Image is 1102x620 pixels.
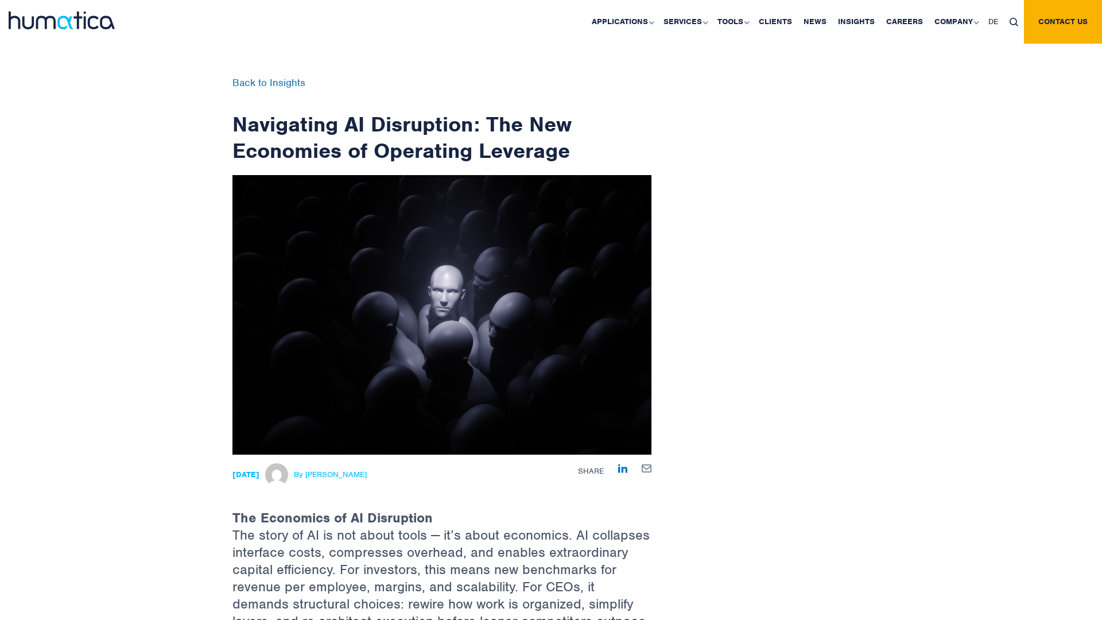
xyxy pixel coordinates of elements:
[294,470,367,479] span: By [PERSON_NAME]
[232,78,651,164] h1: Navigating AI Disruption: The New Economies of Operating Leverage
[265,463,288,486] img: Michael Hillington
[232,509,433,526] strong: The Economics of AI Disruption
[232,470,259,479] strong: [DATE]
[578,466,604,476] span: Share
[618,464,627,473] img: Share on LinkedIn
[642,463,651,472] a: Share by E-Mail
[9,11,115,29] img: logo
[1010,18,1018,26] img: search_icon
[642,464,651,472] img: mailby
[618,463,627,473] a: Share on LinkedIn
[232,76,305,89] a: Back to Insights
[988,17,998,26] span: DE
[232,175,651,455] img: ndetails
